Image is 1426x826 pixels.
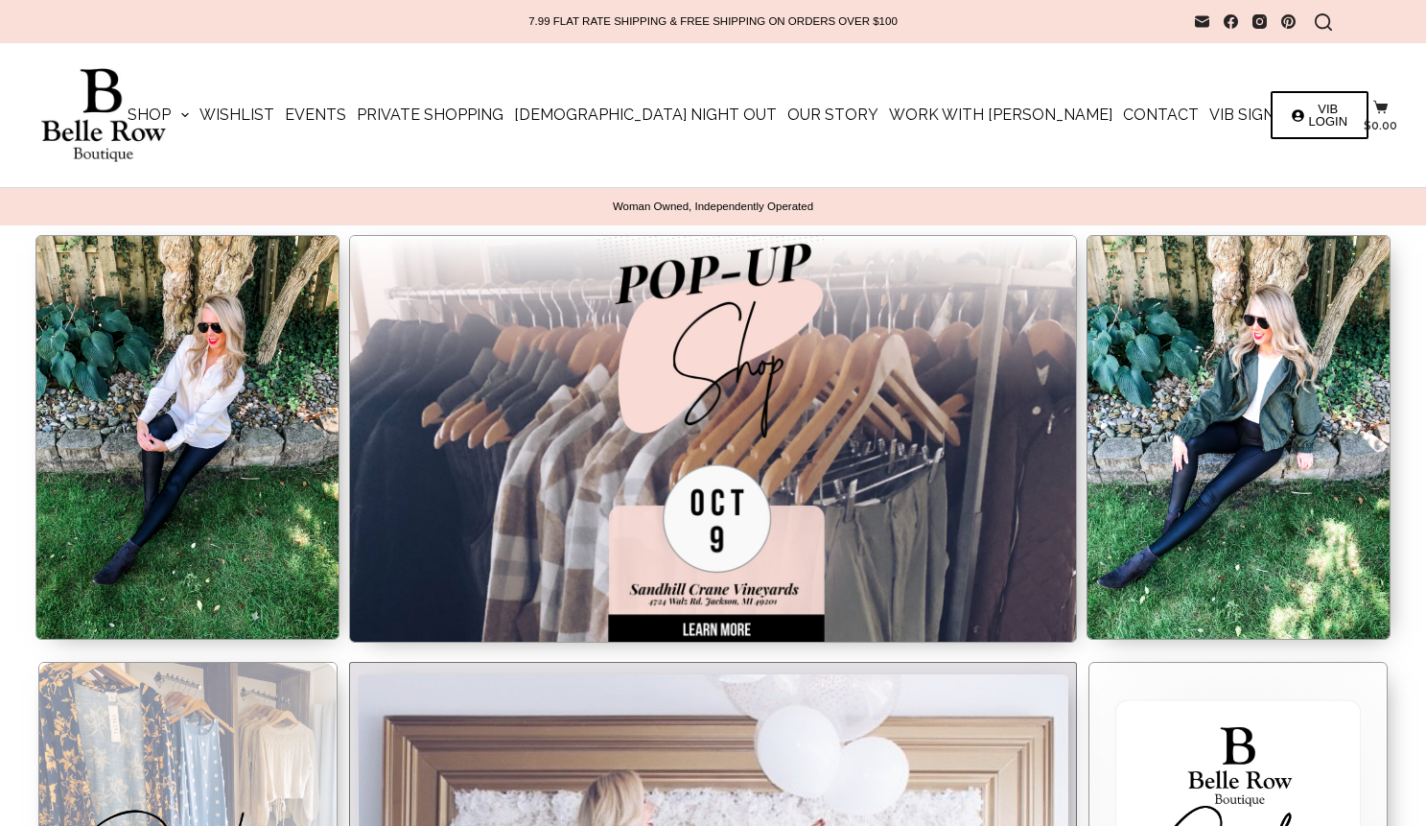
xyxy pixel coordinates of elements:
a: Our Story [783,43,884,187]
button: Search [1315,13,1332,31]
a: Shop [122,43,194,187]
a: VIB LOGIN [1271,91,1368,139]
p: Woman Owned, Independently Operated [38,200,1388,214]
a: Work with [PERSON_NAME] [884,43,1118,187]
img: Belle Row Boutique [29,68,177,163]
nav: Main Navigation [122,43,1303,187]
a: Instagram [1252,14,1267,29]
a: Wishlist [195,43,280,187]
a: [DEMOGRAPHIC_DATA] Night Out [509,43,783,187]
a: Contact [1118,43,1204,187]
span: VIB LOGIN [1309,103,1347,128]
bdi: 0.00 [1364,119,1397,132]
a: Events [280,43,352,187]
p: 7.99 FLAT RATE SHIPPING & FREE SHIPPING ON ORDERS OVER $100 [528,14,898,29]
a: Private Shopping [352,43,509,187]
a: VIB Sign Up [1204,43,1304,187]
a: $0.00 [1364,100,1397,131]
span: $ [1364,119,1371,132]
a: Facebook [1224,14,1238,29]
a: Email [1195,14,1209,29]
a: Pinterest [1281,14,1296,29]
